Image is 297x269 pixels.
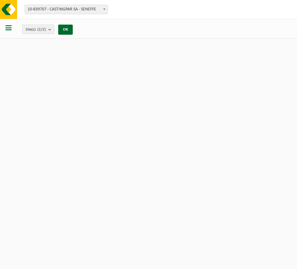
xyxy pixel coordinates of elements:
[25,5,108,14] span: 10-839707 - CASTINGPAR SA - SENEFFE
[22,25,54,34] button: Site(s)(2/2)
[25,5,108,14] span: 10-839707 - CASTINGPAR SA - SENEFFE
[26,25,46,34] span: Site(s)
[37,27,46,32] count: (2/2)
[58,25,73,35] button: OK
